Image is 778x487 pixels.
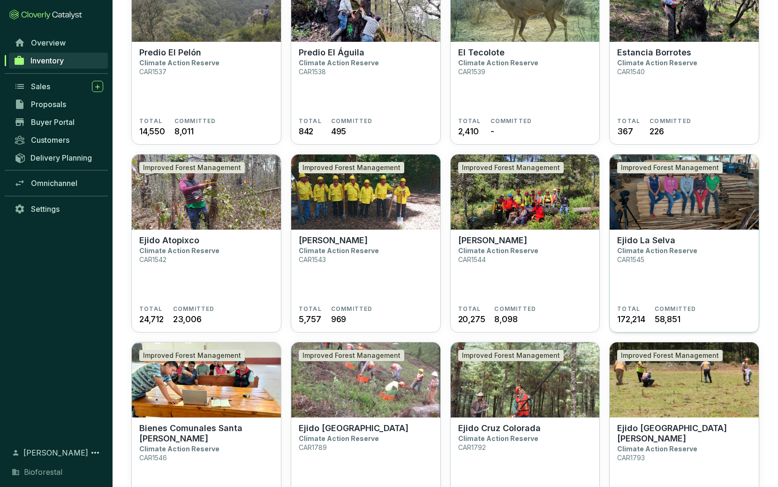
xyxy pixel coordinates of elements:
span: Delivery Planning [30,153,92,162]
p: Estancia Borrotes [617,47,691,58]
p: CAR1792 [458,443,486,451]
p: Ejido Atopixco [139,235,199,246]
span: Sales [31,82,50,91]
p: CAR1542 [139,255,166,263]
p: CAR1793 [617,454,645,462]
a: Settings [9,201,108,217]
span: Customers [31,135,69,145]
span: 8,098 [494,313,517,325]
div: Improved Forest Management [139,162,245,173]
span: 58,851 [655,313,680,325]
span: COMMITTED [491,117,532,125]
span: 367 [617,125,633,138]
p: Climate Action Reserve [458,434,538,442]
p: CAR1545 [617,255,644,263]
p: [PERSON_NAME] [299,235,368,246]
a: Ejido ZacualtipánImproved Forest Management[PERSON_NAME]Climate Action ReserveCAR1544TOTAL20,275C... [450,154,600,332]
span: Overview [31,38,66,47]
span: 5,757 [299,313,321,325]
p: Predio El Águila [299,47,364,58]
p: CAR1537 [139,68,166,76]
span: TOTAL [458,117,481,125]
img: Ejido Atopixco [132,155,281,230]
p: CAR1546 [139,454,167,462]
span: TOTAL [299,117,322,125]
p: Ejido Cruz Colorada [458,423,541,433]
a: Omnichannel [9,175,108,191]
p: Ejido La Selva [617,235,675,246]
span: TOTAL [617,305,640,313]
span: Inventory [30,56,64,65]
span: 2,410 [458,125,479,138]
p: Bienes Comunales Santa [PERSON_NAME] [139,423,273,444]
span: 495 [331,125,346,138]
img: Ejido Cruz Colorada [451,342,600,417]
span: Bioforestal [24,466,62,478]
span: 24,712 [139,313,164,325]
div: Improved Forest Management [139,350,245,361]
span: - [491,125,494,138]
span: Settings [31,204,60,214]
span: TOTAL [139,305,162,313]
p: Climate Action Reserve [139,247,219,255]
a: Proposals [9,96,108,112]
span: 226 [650,125,664,138]
p: Climate Action Reserve [458,247,538,255]
p: Climate Action Reserve [617,59,697,67]
p: CAR1789 [299,443,327,451]
p: CAR1539 [458,68,485,76]
a: Delivery Planning [9,150,108,165]
img: Ejido San Luis del Valle [610,342,759,417]
p: CAR1544 [458,255,486,263]
img: Ejido Llano Grande [291,342,440,417]
span: COMMITTED [494,305,536,313]
div: Improved Forest Management [617,162,723,173]
span: COMMITTED [174,117,216,125]
p: Ejido [GEOGRAPHIC_DATA][PERSON_NAME] [617,423,751,444]
p: Climate Action Reserve [458,59,538,67]
span: Omnichannel [31,178,77,188]
p: CAR1538 [299,68,326,76]
img: Ejido Malila [291,155,440,230]
div: Improved Forest Management [458,162,564,173]
div: Improved Forest Management [617,350,723,361]
p: Climate Action Reserve [139,445,219,453]
img: Ejido La Selva [610,155,759,230]
p: Ejido [GEOGRAPHIC_DATA] [299,423,408,433]
p: Climate Action Reserve [139,59,219,67]
span: COMMITTED [331,305,373,313]
span: COMMITTED [331,117,373,125]
span: TOTAL [617,117,640,125]
p: Climate Action Reserve [617,445,697,453]
p: Climate Action Reserve [299,434,379,442]
a: Customers [9,132,108,148]
p: [PERSON_NAME] [458,235,527,246]
span: 8,011 [174,125,194,138]
span: Buyer Portal [31,117,75,127]
img: Bienes Comunales Santa Isabel Chalma [132,342,281,417]
span: 20,275 [458,313,485,325]
p: CAR1543 [299,255,326,263]
a: Sales [9,78,108,94]
span: [PERSON_NAME] [23,447,88,458]
p: Predio El Pelón [139,47,201,58]
span: TOTAL [139,117,162,125]
span: COMMITTED [650,117,691,125]
span: COMMITTED [173,305,215,313]
a: Ejido AtopixcoImproved Forest ManagementEjido AtopixcoClimate Action ReserveCAR1542TOTAL24,712COM... [131,154,281,332]
p: CAR1540 [617,68,645,76]
div: Improved Forest Management [458,350,564,361]
span: Proposals [31,100,66,109]
span: 842 [299,125,313,138]
p: Climate Action Reserve [617,247,697,255]
span: COMMITTED [655,305,696,313]
a: Ejido MalilaImproved Forest Management[PERSON_NAME]Climate Action ReserveCAR1543TOTAL5,757COMMITT... [291,154,441,332]
span: 14,550 [139,125,165,138]
p: Climate Action Reserve [299,59,379,67]
span: 172,214 [617,313,645,325]
span: TOTAL [458,305,481,313]
span: 23,006 [173,313,202,325]
img: Ejido Zacualtipán [451,155,600,230]
a: Ejido La SelvaImproved Forest ManagementEjido La SelvaClimate Action ReserveCAR1545TOTAL172,214CO... [609,154,759,332]
a: Inventory [9,53,108,69]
